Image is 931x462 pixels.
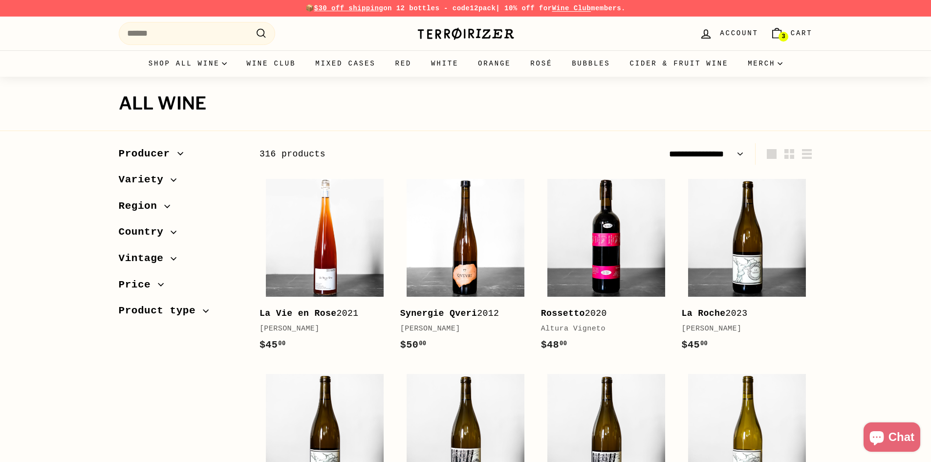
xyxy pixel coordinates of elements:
span: $48 [541,339,567,351]
div: 2012 [400,307,521,321]
div: [PERSON_NAME] [260,323,381,335]
b: Synergie Qveri [400,308,477,318]
span: $45 [682,339,708,351]
b: Rossetto [541,308,585,318]
span: 3 [781,33,785,40]
span: Product type [119,303,203,319]
a: Wine Club [237,50,305,77]
summary: Merch [738,50,792,77]
button: Product type [119,300,244,327]
div: 2021 [260,307,381,321]
span: Producer [119,146,177,162]
a: Rossetto2020Altura Vigneto [541,172,672,362]
strong: 12pack [470,4,496,12]
div: 316 products [260,147,536,161]
span: $45 [260,339,286,351]
a: Cart [764,19,819,48]
span: Vintage [119,250,171,267]
div: [PERSON_NAME] [400,323,521,335]
b: La Vie en Rose [260,308,337,318]
sup: 00 [278,340,285,347]
span: Price [119,277,158,293]
div: Primary [99,50,832,77]
span: $50 [400,339,427,351]
button: Variety [119,169,244,196]
p: 📦 on 12 bottles - code | 10% off for members. [119,3,813,14]
button: Price [119,274,244,301]
a: La Roche2023[PERSON_NAME] [682,172,813,362]
a: Account [693,19,764,48]
sup: 00 [700,340,708,347]
span: Cart [791,28,813,39]
a: Bubbles [562,50,620,77]
a: Wine Club [552,4,591,12]
b: La Roche [682,308,726,318]
button: Region [119,196,244,222]
a: Red [385,50,421,77]
summary: Shop all wine [139,50,237,77]
span: Account [720,28,758,39]
div: [PERSON_NAME] [682,323,803,335]
a: White [421,50,468,77]
a: La Vie en Rose2021[PERSON_NAME] [260,172,390,362]
sup: 00 [560,340,567,347]
button: Vintage [119,248,244,274]
div: 2023 [682,307,803,321]
a: Synergie Qveri2012[PERSON_NAME] [400,172,531,362]
span: Variety [119,172,171,188]
span: Country [119,224,171,241]
sup: 00 [419,340,426,347]
div: 2020 [541,307,662,321]
button: Country [119,221,244,248]
div: Altura Vigneto [541,323,662,335]
a: Rosé [520,50,562,77]
button: Producer [119,143,244,170]
inbox-online-store-chat: Shopify online store chat [861,422,923,454]
a: Mixed Cases [305,50,385,77]
span: $30 off shipping [314,4,384,12]
span: Region [119,198,165,215]
a: Cider & Fruit Wine [620,50,738,77]
a: Orange [468,50,520,77]
h1: All wine [119,94,813,113]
